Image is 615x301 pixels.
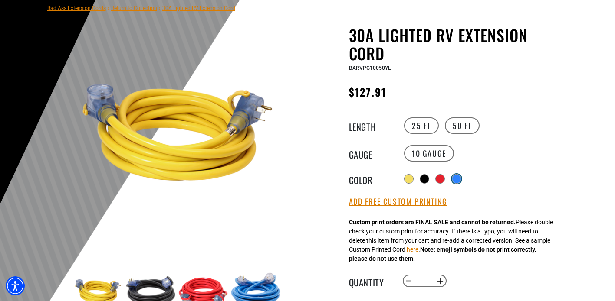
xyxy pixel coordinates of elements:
[349,65,391,71] span: BARVPG10050YL
[349,148,392,159] legend: Gauge
[6,276,25,295] div: Accessibility Menu
[349,84,387,100] span: $127.91
[445,117,480,134] label: 50 FT
[111,5,157,11] a: Return to Collection
[349,218,553,263] div: Please double check your custom print for accuracy. If there is a typo, you will need to delete t...
[159,5,161,11] span: ›
[349,173,392,184] legend: Color
[404,145,454,162] label: 10 Gauge
[108,5,109,11] span: ›
[349,26,562,62] h1: 30A Lighted RV Extension Cord
[349,275,392,287] label: Quantity
[407,245,418,254] button: here
[47,3,235,13] nav: breadcrumbs
[349,120,392,131] legend: Length
[47,5,106,11] a: Bad Ass Extension Cords
[349,219,516,226] strong: Custom print orders are FINAL SALE and cannot be returned.
[73,28,282,236] img: yellow
[349,246,536,262] strong: Note: emoji symbols do not print correctly, please do not use them.
[349,197,447,207] button: Add Free Custom Printing
[162,5,235,11] span: 30A Lighted RV Extension Cord
[404,117,439,134] label: 25 FT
